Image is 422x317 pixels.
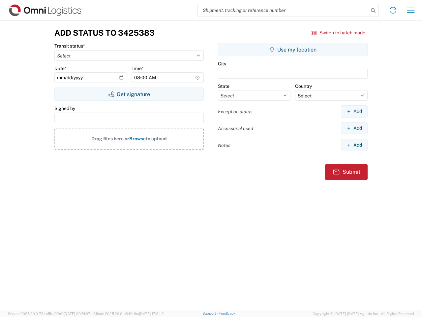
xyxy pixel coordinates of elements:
[54,105,75,111] label: Signed by
[312,27,365,38] button: Switch to batch mode
[202,311,219,315] a: Support
[341,105,368,118] button: Add
[218,83,229,89] label: State
[8,312,90,316] span: Server: 2025.20.0-734e5bc92d9
[218,61,226,67] label: City
[218,109,253,115] label: Exception status
[313,311,414,317] span: Copyright © [DATE]-[DATE] Agistix Inc., All Rights Reserved
[146,136,167,141] span: to upload
[218,43,368,56] button: Use my location
[54,65,67,71] label: Date
[325,164,368,180] button: Submit
[64,312,90,316] span: [DATE] 09:51:07
[54,43,85,49] label: Transit status
[218,125,253,131] label: Accessorial used
[341,122,368,134] button: Add
[139,312,164,316] span: [DATE] 17:21:12
[129,136,146,141] span: Browse
[93,312,164,316] span: Client: 2025.20.0-e640dba
[219,311,235,315] a: Feedback
[91,136,129,141] span: Drag files here or
[54,88,204,101] button: Get signature
[54,28,155,38] h3: Add Status to 3425383
[341,139,368,151] button: Add
[295,83,312,89] label: Country
[198,4,369,17] input: Shipment, tracking or reference number
[132,65,144,71] label: Time
[218,142,230,148] label: Notes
